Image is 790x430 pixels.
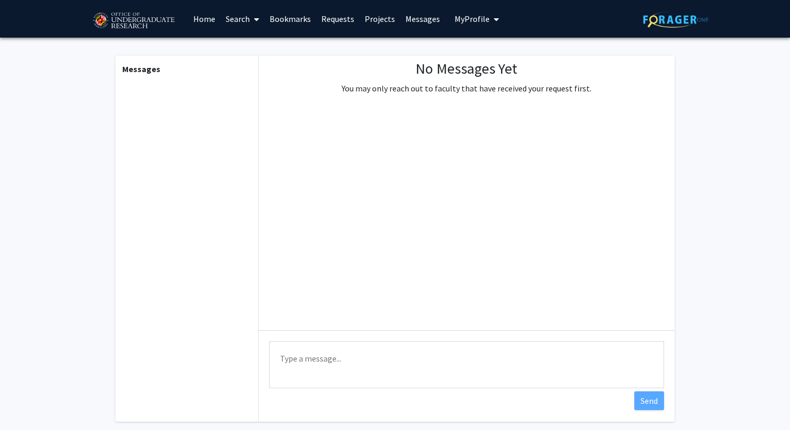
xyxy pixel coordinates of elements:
[643,11,708,28] img: ForagerOne Logo
[188,1,220,37] a: Home
[455,14,490,24] span: My Profile
[342,82,591,95] p: You may only reach out to faculty that have received your request first.
[122,64,160,74] b: Messages
[400,1,445,37] a: Messages
[359,1,400,37] a: Projects
[264,1,316,37] a: Bookmarks
[316,1,359,37] a: Requests
[8,383,44,422] iframe: Chat
[220,1,264,37] a: Search
[269,341,664,388] textarea: Message
[89,8,178,34] img: University of Maryland Logo
[634,391,664,410] button: Send
[342,60,591,78] h1: No Messages Yet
